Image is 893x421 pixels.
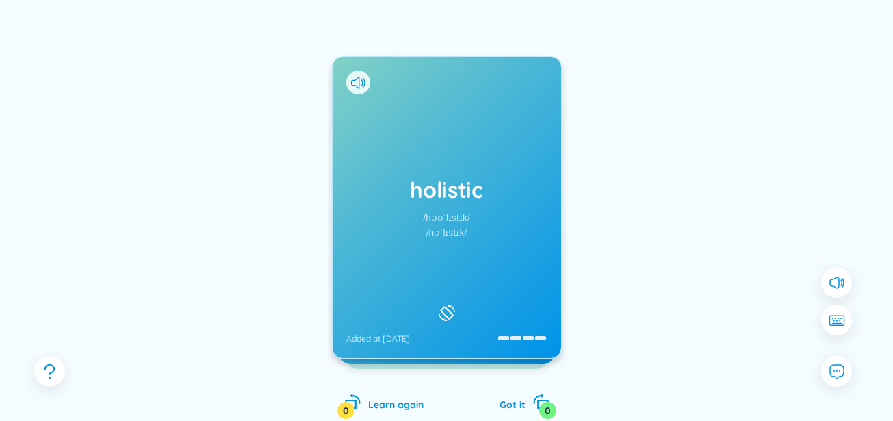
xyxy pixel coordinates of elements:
button: question [34,356,65,387]
span: rotate-right [532,393,549,410]
span: rotate-left [344,393,361,410]
div: 0 [337,402,354,419]
div: /həˈlɪstɪk/ [426,225,467,240]
span: question [41,363,58,380]
div: /həʊˈlɪstɪk/ [423,210,470,225]
div: Added at [DATE] [346,333,410,344]
span: Got it [500,398,526,411]
h1: holistic [346,175,547,205]
span: Learn again [368,398,424,411]
div: 0 [539,402,556,419]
